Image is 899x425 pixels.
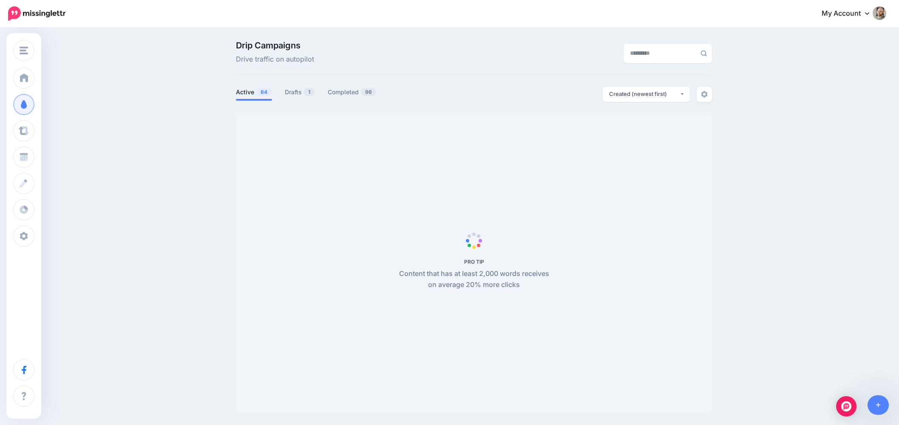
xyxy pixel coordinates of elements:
img: menu.png [20,47,28,54]
span: 64 [256,88,272,96]
img: search-grey-6.png [700,50,707,56]
a: My Account [813,3,886,24]
a: Completed96 [328,87,377,97]
img: settings-grey.png [701,91,708,98]
a: Active64 [236,87,272,97]
h5: PRO TIP [394,259,554,265]
span: 1 [304,88,315,96]
span: 96 [361,88,376,96]
a: Drafts1 [285,87,315,97]
span: Drip Campaigns [236,41,314,50]
div: Open Intercom Messenger [836,396,856,417]
img: Missinglettr [8,6,65,21]
span: Drive traffic on autopilot [236,54,314,65]
p: Content that has at least 2,000 words receives on average 20% more clicks [394,268,554,290]
button: Created (newest first) [603,87,690,102]
div: Created (newest first) [609,90,680,98]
